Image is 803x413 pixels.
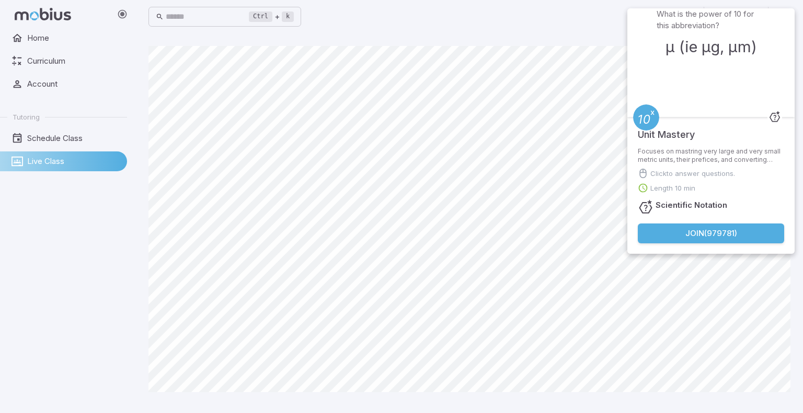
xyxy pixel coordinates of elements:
[249,11,272,22] kbd: Ctrl
[638,117,695,142] h5: Unit Mastery
[27,55,120,67] span: Curriculum
[27,156,120,167] span: Live Class
[27,32,120,44] span: Home
[657,8,765,31] p: What is the power of 10 for this abbreviation?
[638,223,784,243] button: Join(979781)
[27,133,120,144] span: Schedule Class
[27,78,120,90] span: Account
[633,104,659,131] a: Scientific Notation
[784,11,791,21] button: close
[706,7,726,27] button: Fullscreen Game
[638,147,784,164] p: Focuses on mastring very large and very small metric units, their prefices, and converting betwee...
[627,8,795,254] div: Join Activity
[282,11,294,22] kbd: k
[13,112,40,122] span: Tutoring
[650,168,735,179] p: Click to answer questions.
[650,183,695,193] p: Length 10 min
[666,36,757,58] h3: µ (ie µg, µm)
[656,199,727,211] h6: Scientific Notation
[682,7,702,27] button: Join in Zoom Client
[249,10,294,23] div: +
[726,7,746,27] button: Report an Issue
[746,7,766,27] button: Start Drawing on Questions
